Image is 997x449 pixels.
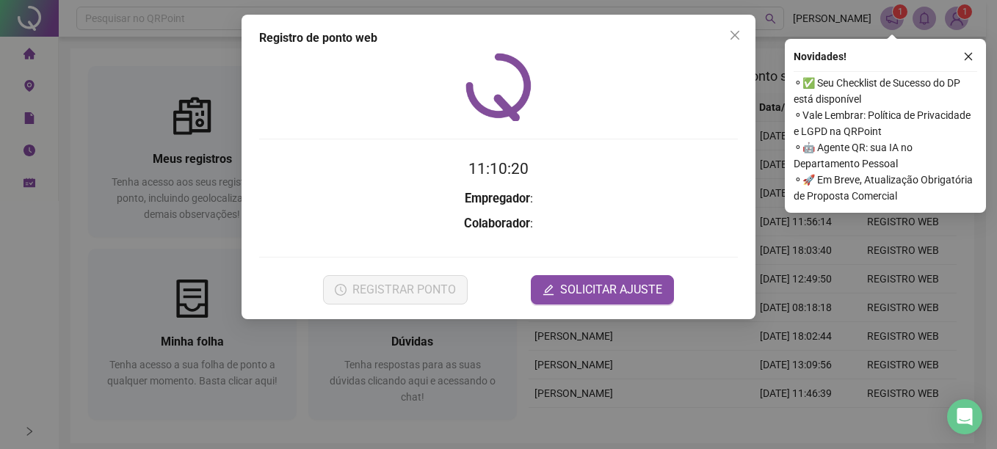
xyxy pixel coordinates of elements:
span: ⚬ 🤖 Agente QR: sua IA no Departamento Pessoal [794,139,977,172]
img: QRPoint [465,53,532,121]
strong: Empregador [465,191,530,205]
span: edit [543,284,554,296]
span: close [729,29,741,41]
button: editSOLICITAR AJUSTE [531,275,674,304]
time: 11:10:20 [468,160,529,178]
span: ⚬ 🚀 Em Breve, Atualização Obrigatória de Proposta Comercial [794,172,977,204]
span: Novidades ! [794,48,846,65]
button: Close [723,23,747,47]
div: Registro de ponto web [259,29,738,47]
span: SOLICITAR AJUSTE [560,281,662,299]
h3: : [259,189,738,208]
span: ⚬ Vale Lembrar: Política de Privacidade e LGPD na QRPoint [794,107,977,139]
div: Open Intercom Messenger [947,399,982,434]
h3: : [259,214,738,233]
span: close [963,51,974,62]
strong: Colaborador [464,216,530,230]
span: ⚬ ✅ Seu Checklist de Sucesso do DP está disponível [794,75,977,107]
button: REGISTRAR PONTO [323,275,468,304]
